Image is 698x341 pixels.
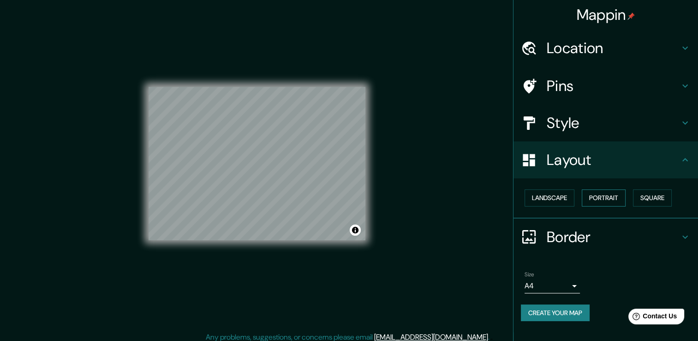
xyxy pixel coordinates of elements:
div: Style [513,104,698,141]
h4: Mappin [577,6,635,24]
h4: Style [547,114,680,132]
iframe: Help widget launcher [616,305,688,331]
img: pin-icon.png [627,12,635,20]
button: Portrait [582,189,626,207]
h4: Border [547,228,680,246]
h4: Layout [547,151,680,169]
button: Landscape [525,189,574,207]
button: Create your map [521,304,590,322]
button: Toggle attribution [350,225,361,236]
h4: Pins [547,77,680,95]
button: Square [633,189,672,207]
div: Pins [513,67,698,104]
div: Border [513,219,698,256]
canvas: Map [149,87,365,240]
div: Location [513,30,698,67]
label: Size [525,270,534,278]
div: Layout [513,141,698,178]
h4: Location [547,39,680,57]
div: A4 [525,279,580,293]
